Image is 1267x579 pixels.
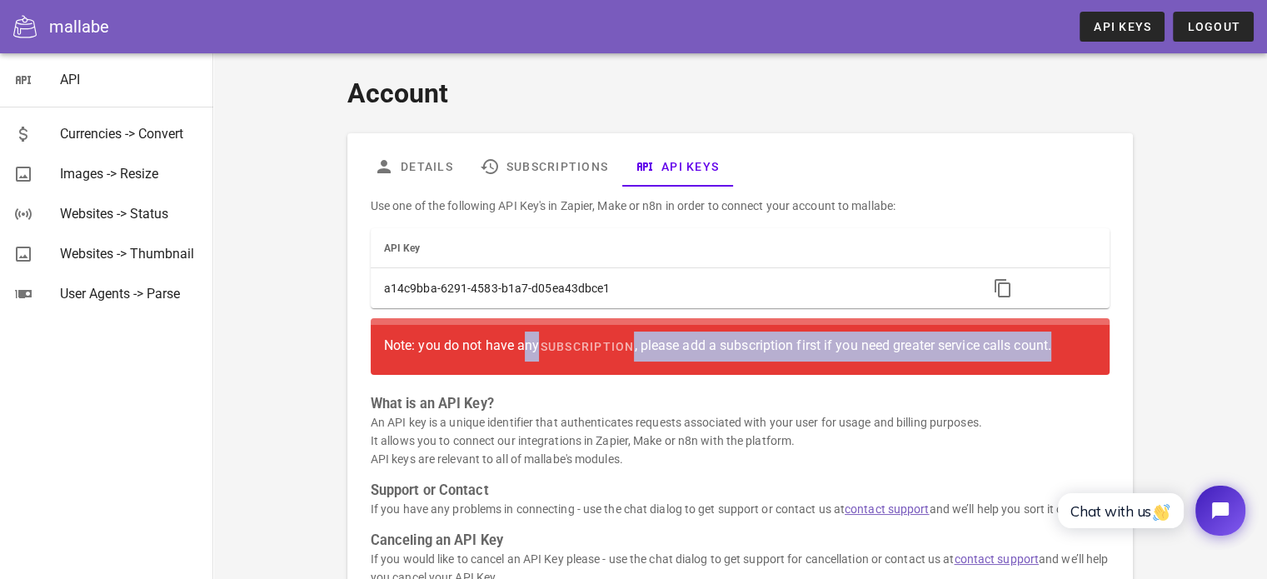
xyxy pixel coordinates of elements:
h3: Support or Contact [371,482,1110,500]
div: Images -> Resize [60,166,200,182]
a: Subscriptions [466,147,621,187]
div: Websites -> Status [60,206,200,222]
p: Use one of the following API Key's in Zapier, Make or n8n in order to connect your account to mal... [371,197,1110,215]
iframe: Tidio Chat [1040,472,1260,550]
div: mallabe [49,14,109,39]
p: If you have any problems in connecting - use the chat dialog to get support or contact us at and ... [371,500,1110,518]
th: API Key: Not sorted. Activate to sort ascending. [371,228,975,268]
h3: Canceling an API Key [371,532,1110,550]
div: User Agents -> Parse [60,286,200,302]
td: a14c9bba-6291-4583-b1a7-d05ea43dbce1 [371,268,975,308]
span: Logout [1186,20,1240,33]
h1: Account [347,73,1133,113]
a: Details [361,147,466,187]
a: API Keys [621,147,732,187]
h3: What is an API Key? [371,395,1110,413]
span: API Keys [1093,20,1151,33]
button: Logout [1173,12,1254,42]
div: API [60,72,200,87]
p: An API key is a unique identifier that authenticates requests associated with your user for usage... [371,413,1110,468]
a: subscription [539,332,634,362]
a: contact support [845,502,930,516]
div: Websites -> Thumbnail [60,246,200,262]
span: API Key [384,242,421,254]
a: API Keys [1080,12,1165,42]
span: subscription [539,340,634,353]
div: Note: you do not have any , please add a subscription first if you need greater service calls count. [384,332,1096,362]
div: Currencies -> Convert [60,126,200,142]
a: contact support [954,552,1039,566]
